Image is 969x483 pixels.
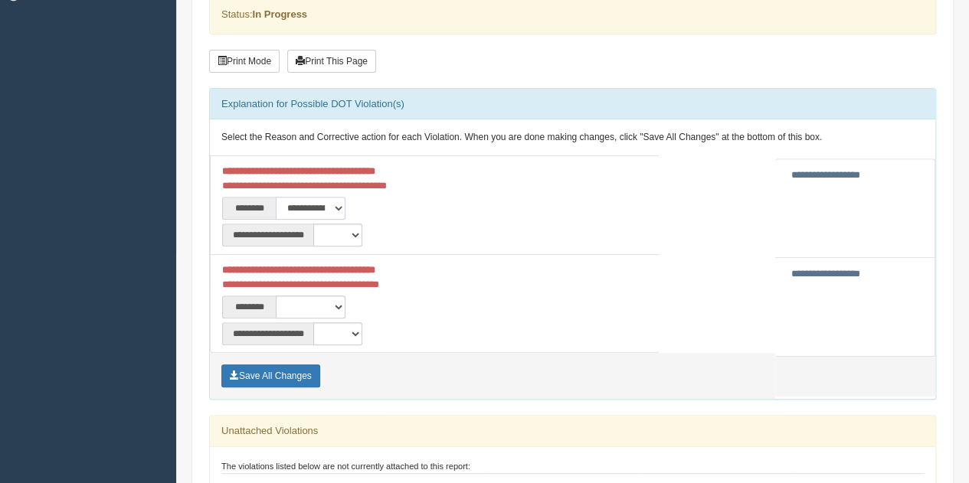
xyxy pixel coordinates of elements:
[287,50,376,73] button: Print This Page
[210,119,935,156] div: Select the Reason and Corrective action for each Violation. When you are done making changes, cli...
[252,8,307,20] strong: In Progress
[221,364,320,387] button: Save
[210,89,935,119] div: Explanation for Possible DOT Violation(s)
[210,416,935,446] div: Unattached Violations
[209,50,280,73] button: Print Mode
[221,462,470,471] small: The violations listed below are not currently attached to this report:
